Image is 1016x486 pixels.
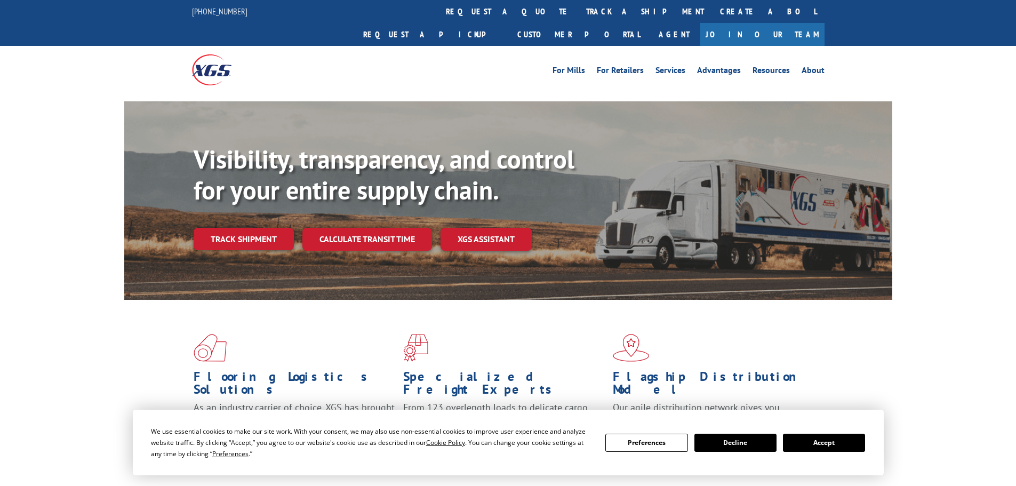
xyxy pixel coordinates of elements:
[212,449,249,458] span: Preferences
[194,401,395,439] span: As an industry carrier of choice, XGS has brought innovation and dedication to flooring logistics...
[605,434,687,452] button: Preferences
[194,228,294,250] a: Track shipment
[133,410,884,475] div: Cookie Consent Prompt
[403,334,428,362] img: xgs-icon-focused-on-flooring-red
[802,66,825,78] a: About
[403,401,605,449] p: From 123 overlength loads to delicate cargo, our experienced staff knows the best way to move you...
[700,23,825,46] a: Join Our Team
[597,66,644,78] a: For Retailers
[192,6,247,17] a: [PHONE_NUMBER]
[753,66,790,78] a: Resources
[441,228,532,251] a: XGS ASSISTANT
[655,66,685,78] a: Services
[648,23,700,46] a: Agent
[194,142,574,206] b: Visibility, transparency, and control for your entire supply chain.
[509,23,648,46] a: Customer Portal
[697,66,741,78] a: Advantages
[151,426,593,459] div: We use essential cookies to make our site work. With your consent, we may also use non-essential ...
[355,23,509,46] a: Request a pickup
[426,438,465,447] span: Cookie Policy
[694,434,777,452] button: Decline
[194,370,395,401] h1: Flooring Logistics Solutions
[302,228,432,251] a: Calculate transit time
[783,434,865,452] button: Accept
[403,370,605,401] h1: Specialized Freight Experts
[613,370,814,401] h1: Flagship Distribution Model
[613,334,650,362] img: xgs-icon-flagship-distribution-model-red
[194,334,227,362] img: xgs-icon-total-supply-chain-intelligence-red
[553,66,585,78] a: For Mills
[613,401,809,426] span: Our agile distribution network gives you nationwide inventory management on demand.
